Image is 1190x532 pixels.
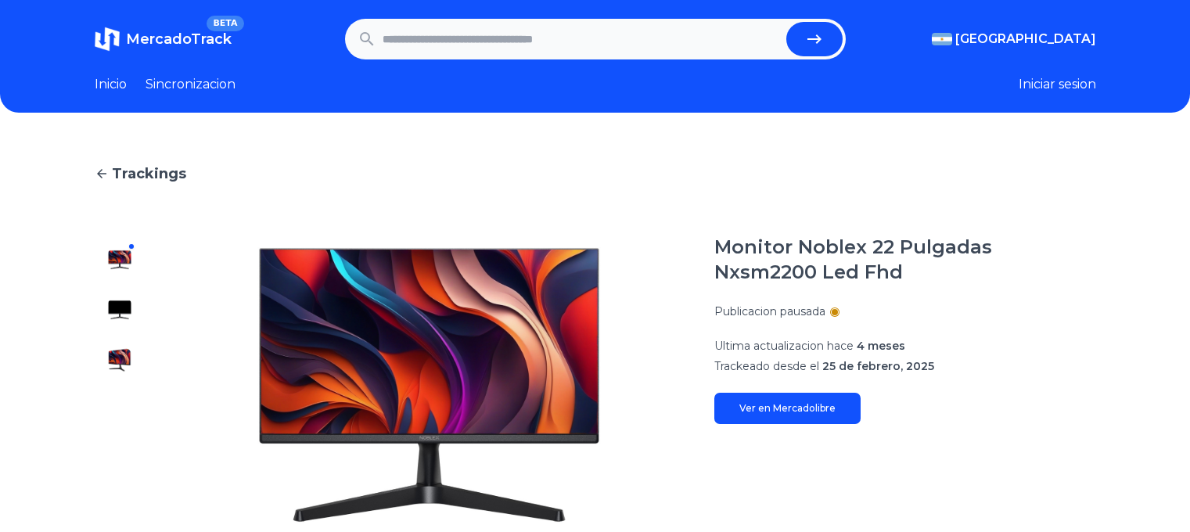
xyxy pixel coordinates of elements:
img: Monitor Noblex 22 Pulgadas Nxsm2200 Led Fhd [107,247,132,272]
img: Monitor Noblex 22 Pulgadas Nxsm2200 Led Fhd [107,397,132,422]
img: Monitor Noblex 22 Pulgadas Nxsm2200 Led Fhd [107,448,132,473]
img: Monitor Noblex 22 Pulgadas Nxsm2200 Led Fhd [107,347,132,372]
a: MercadoTrackBETA [95,27,232,52]
img: MercadoTrack [95,27,120,52]
span: 4 meses [857,339,905,353]
span: Trackeado desde el [714,359,819,373]
a: Trackings [95,163,1096,185]
img: Monitor Noblex 22 Pulgadas Nxsm2200 Led Fhd [107,498,132,523]
span: BETA [207,16,243,31]
img: Argentina [932,33,952,45]
p: Publicacion pausada [714,304,825,319]
span: [GEOGRAPHIC_DATA] [955,30,1096,49]
span: Trackings [112,163,186,185]
h1: Monitor Noblex 22 Pulgadas Nxsm2200 Led Fhd [714,235,1096,285]
span: Ultima actualizacion hace [714,339,854,353]
a: Ver en Mercadolibre [714,393,861,424]
a: Inicio [95,75,127,94]
span: 25 de febrero, 2025 [822,359,934,373]
a: Sincronizacion [146,75,235,94]
span: MercadoTrack [126,31,232,48]
button: Iniciar sesion [1019,75,1096,94]
img: Monitor Noblex 22 Pulgadas Nxsm2200 Led Fhd [107,297,132,322]
button: [GEOGRAPHIC_DATA] [932,30,1096,49]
